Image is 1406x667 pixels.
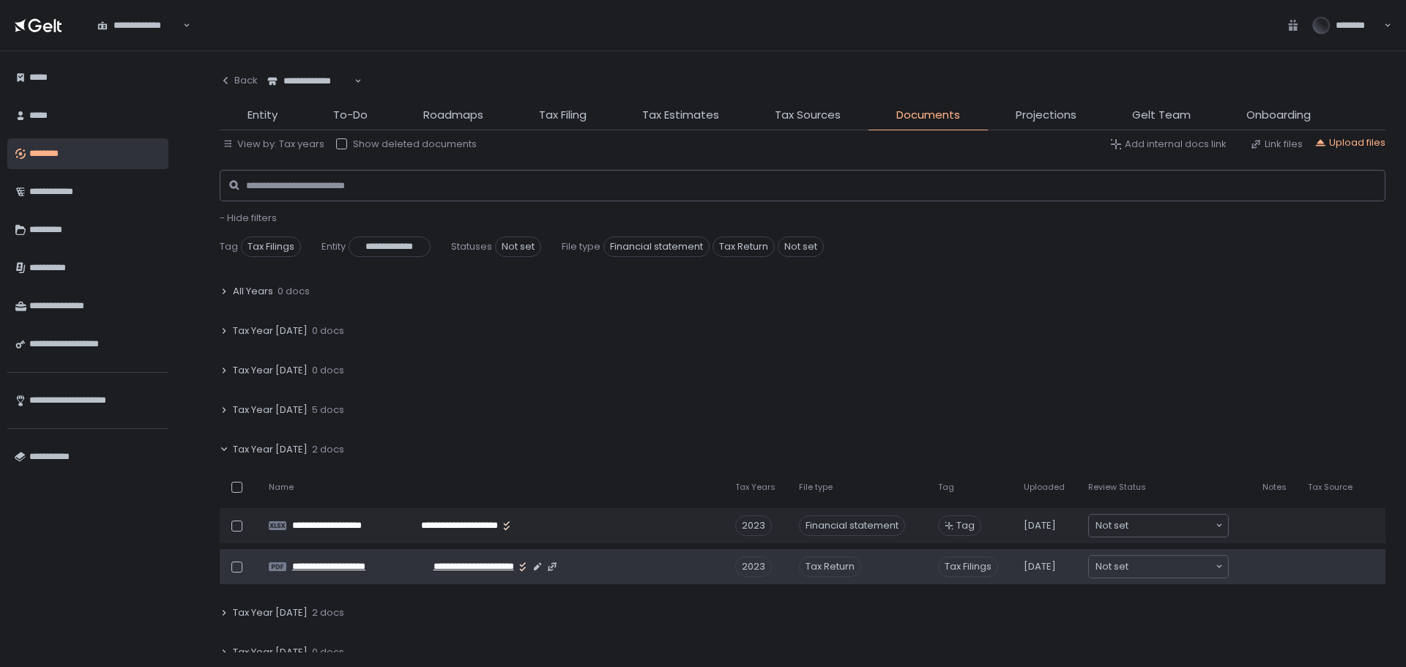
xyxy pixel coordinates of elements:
[352,74,353,89] input: Search for option
[451,240,492,253] span: Statuses
[220,74,258,87] div: Back
[735,515,772,536] div: 2023
[799,482,833,493] span: File type
[233,606,308,619] span: Tax Year [DATE]
[938,556,998,577] span: Tax Filings
[603,236,710,257] span: Financial statement
[1024,482,1065,493] span: Uploaded
[735,556,772,577] div: 2023
[1308,482,1353,493] span: Tax Source
[1250,138,1303,151] button: Link files
[1024,519,1056,532] span: [DATE]
[1088,482,1146,493] span: Review Status
[938,482,954,493] span: Tag
[233,646,308,659] span: Tax Year [DATE]
[713,236,775,257] span: Tax Return
[799,515,905,536] div: Financial statement
[1246,107,1311,124] span: Onboarding
[233,324,308,338] span: Tax Year [DATE]
[220,212,277,225] button: - Hide filters
[223,138,324,151] button: View by: Tax years
[333,107,368,124] span: To-Do
[1024,560,1056,573] span: [DATE]
[1262,482,1287,493] span: Notes
[1110,138,1227,151] button: Add internal docs link
[312,324,344,338] span: 0 docs
[735,482,775,493] span: Tax Years
[799,556,861,577] div: Tax Return
[321,240,346,253] span: Entity
[423,107,483,124] span: Roadmaps
[1089,556,1228,578] div: Search for option
[1096,518,1128,533] span: Not set
[312,443,344,456] span: 2 docs
[220,211,277,225] span: - Hide filters
[181,18,182,33] input: Search for option
[562,240,600,253] span: File type
[956,519,975,532] span: Tag
[775,107,841,124] span: Tax Sources
[220,66,258,95] button: Back
[1016,107,1076,124] span: Projections
[233,403,308,417] span: Tax Year [DATE]
[312,364,344,377] span: 0 docs
[88,10,190,41] div: Search for option
[1128,559,1214,574] input: Search for option
[896,107,960,124] span: Documents
[1096,559,1128,574] span: Not set
[278,285,310,298] span: 0 docs
[258,66,362,97] div: Search for option
[312,606,344,619] span: 2 docs
[778,236,824,257] span: Not set
[312,403,344,417] span: 5 docs
[539,107,587,124] span: Tax Filing
[248,107,278,124] span: Entity
[312,646,344,659] span: 0 docs
[233,364,308,377] span: Tax Year [DATE]
[495,236,541,257] span: Not set
[233,443,308,456] span: Tax Year [DATE]
[1314,136,1385,149] button: Upload files
[241,236,301,257] span: Tax Filings
[1128,518,1214,533] input: Search for option
[1132,107,1191,124] span: Gelt Team
[233,285,273,298] span: All Years
[1089,515,1228,537] div: Search for option
[269,482,294,493] span: Name
[642,107,719,124] span: Tax Estimates
[220,240,238,253] span: Tag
